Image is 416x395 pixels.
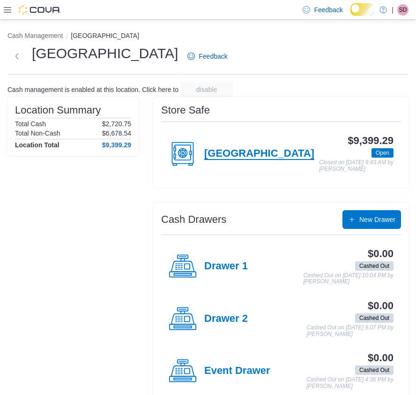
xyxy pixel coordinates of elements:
h4: Event Drawer [204,365,270,377]
nav: An example of EuiBreadcrumbs [7,31,409,42]
button: Next [7,47,26,66]
h6: Total Non-Cash [15,129,60,137]
h4: Drawer 2 [204,313,248,325]
p: $2,720.75 [102,120,131,128]
span: disable [196,85,217,94]
p: Cashed Out on [DATE] 10:04 PM by [PERSON_NAME] [303,273,394,285]
p: Cash management is enabled at this location. Click here to [7,86,178,93]
span: Cashed Out [359,366,389,374]
h3: $9,399.29 [348,135,394,146]
h1: [GEOGRAPHIC_DATA] [32,44,178,63]
span: Open [371,148,394,158]
a: Feedback [184,47,231,66]
p: Closed on [DATE] 9:43 AM by [PERSON_NAME] [319,160,394,172]
h3: Cash Drawers [161,214,226,225]
button: [GEOGRAPHIC_DATA] [71,32,139,39]
button: Cash Management [7,32,63,39]
span: Cashed Out [359,314,389,322]
h4: [GEOGRAPHIC_DATA] [204,148,314,160]
h4: $9,399.29 [102,141,131,149]
span: Feedback [199,52,227,61]
h3: Store Safe [161,105,210,116]
span: Cashed Out [355,261,394,271]
h3: $0.00 [368,352,394,364]
div: Simon Derochie [397,4,409,15]
h3: Location Summary [15,105,101,116]
span: Open [376,149,389,157]
span: Cashed Out [355,313,394,323]
span: Feedback [314,5,342,15]
h3: $0.00 [368,300,394,311]
h6: Total Cash [15,120,46,128]
button: disable [180,82,233,97]
p: Cashed Out on [DATE] 9:07 PM by [PERSON_NAME] [306,325,394,337]
p: $6,678.54 [102,129,131,137]
h4: Drawer 1 [204,260,248,273]
span: SD [399,4,407,15]
p: | [392,4,394,15]
button: New Drawer [342,210,401,229]
span: Cashed Out [359,262,389,270]
span: Cashed Out [355,365,394,375]
input: Dark Mode [350,3,375,15]
h3: $0.00 [368,248,394,259]
h4: Location Total [15,141,59,149]
p: Cashed Out on [DATE] 4:36 PM by [PERSON_NAME] [306,377,394,389]
img: Cova [19,5,61,15]
a: Feedback [299,0,346,19]
span: New Drawer [359,215,395,224]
